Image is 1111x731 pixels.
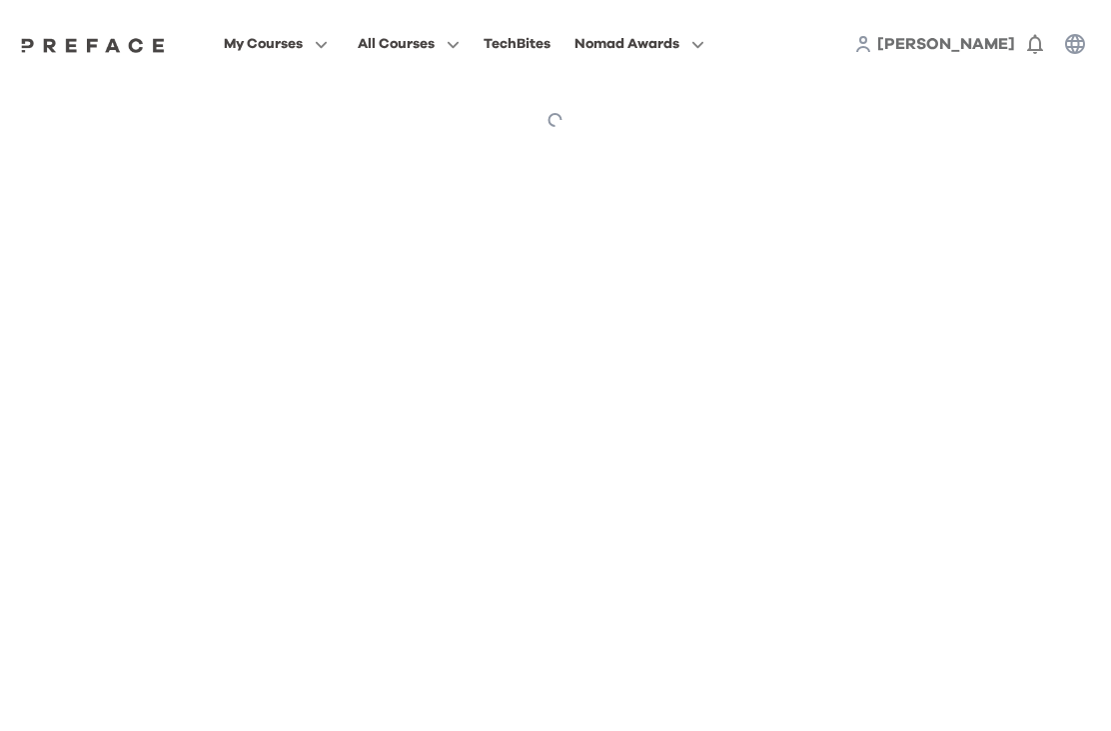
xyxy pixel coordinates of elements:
[218,31,334,57] button: My Courses
[877,36,1015,52] span: [PERSON_NAME]
[484,32,551,56] div: TechBites
[224,32,303,56] span: My Courses
[16,37,170,53] img: Preface Logo
[352,31,466,57] button: All Courses
[16,36,170,52] a: Preface Logo
[574,32,679,56] span: Nomad Awards
[877,32,1015,56] a: [PERSON_NAME]
[568,31,710,57] button: Nomad Awards
[358,32,435,56] span: All Courses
